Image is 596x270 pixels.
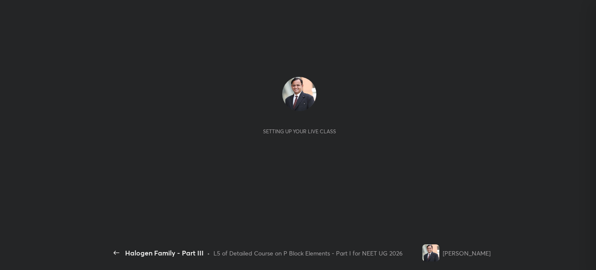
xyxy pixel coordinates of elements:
[125,248,204,258] div: Halogen Family - Part III
[213,249,403,258] div: L5 of Detailed Course on P Block Elements - Part I for NEET UG 2026
[443,249,491,258] div: [PERSON_NAME]
[263,128,336,135] div: Setting up your live class
[207,249,210,258] div: •
[422,244,439,261] img: ce53e74c5a994ea2a66bb07317215bd2.jpg
[282,77,316,111] img: ce53e74c5a994ea2a66bb07317215bd2.jpg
